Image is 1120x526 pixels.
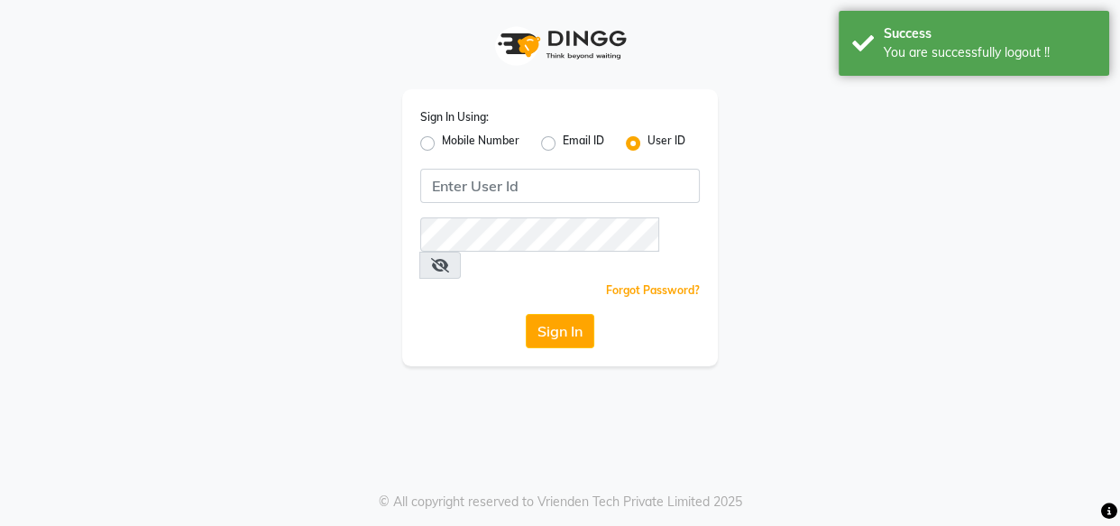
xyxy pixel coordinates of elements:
input: Username [420,217,659,252]
label: Mobile Number [442,133,519,154]
input: Username [420,169,700,203]
label: Email ID [563,133,604,154]
a: Forgot Password? [606,283,700,297]
label: Sign In Using: [420,109,489,125]
button: Sign In [526,314,594,348]
label: User ID [647,133,685,154]
div: You are successfully logout !! [884,43,1096,62]
img: logo1.svg [488,18,632,71]
div: Success [884,24,1096,43]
